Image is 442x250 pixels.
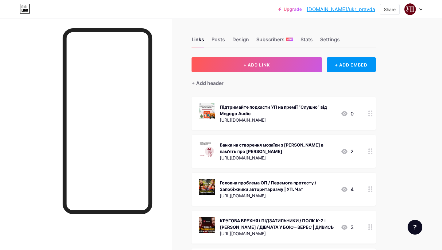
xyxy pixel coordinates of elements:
[199,217,215,233] img: КРУГОВА БРЕХНЯ і ПІДЗАТИЛЬНИКИ / ПОЛК К-2 і СИРСЬКИЙ / ДІВЧАТА У БОЮ – ВЕРЕС | ДИВИСЬ
[220,117,336,123] div: [URL][DOMAIN_NAME]
[232,36,249,47] div: Design
[220,104,336,117] div: Підтримайте подкасти УП на премії “Слушно” від Megogo Audio
[220,217,336,230] div: КРУГОВА БРЕХНЯ і ПІДЗАТИЛЬНИКИ / ПОЛК К-2 і [PERSON_NAME] / ДІВЧАТА У БОЮ – ВЕРЕС | ДИВИСЬ
[192,36,204,47] div: Links
[307,6,375,13] a: [DOMAIN_NAME]/ukr_pravda
[320,36,340,47] div: Settings
[199,141,215,157] img: Банка на створення мозаїки з Дон Кіхотом в пам’ять про Георгія Гонгадзе
[327,57,376,72] div: + ADD EMBED
[211,36,225,47] div: Posts
[199,103,215,119] img: Підтримайте подкасти УП на премії “Слушно” від Megogo Audio
[220,155,336,161] div: [URL][DOMAIN_NAME]
[220,192,336,199] div: [URL][DOMAIN_NAME]
[384,6,396,13] div: Share
[287,38,293,41] span: NEW
[220,179,336,192] div: Головна проблема ОП / Перемога протесту / Запобіжники авторитаризму | УП. Чат
[300,36,313,47] div: Stats
[256,36,293,47] div: Subscribers
[341,224,354,231] div: 3
[192,79,223,87] div: + Add header
[341,148,354,155] div: 2
[199,179,215,195] img: Головна проблема ОП / Перемога протесту / Запобіжники авторитаризму | УП. Чат
[278,7,302,12] a: Upgrade
[341,186,354,193] div: 4
[243,62,270,67] span: + ADD LINK
[220,142,336,155] div: Банка на створення мозаїки з [PERSON_NAME] в пам’ять про [PERSON_NAME]
[404,3,416,15] img: ukr_pravda
[192,57,322,72] button: + ADD LINK
[341,110,354,117] div: 0
[220,230,336,237] div: [URL][DOMAIN_NAME]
